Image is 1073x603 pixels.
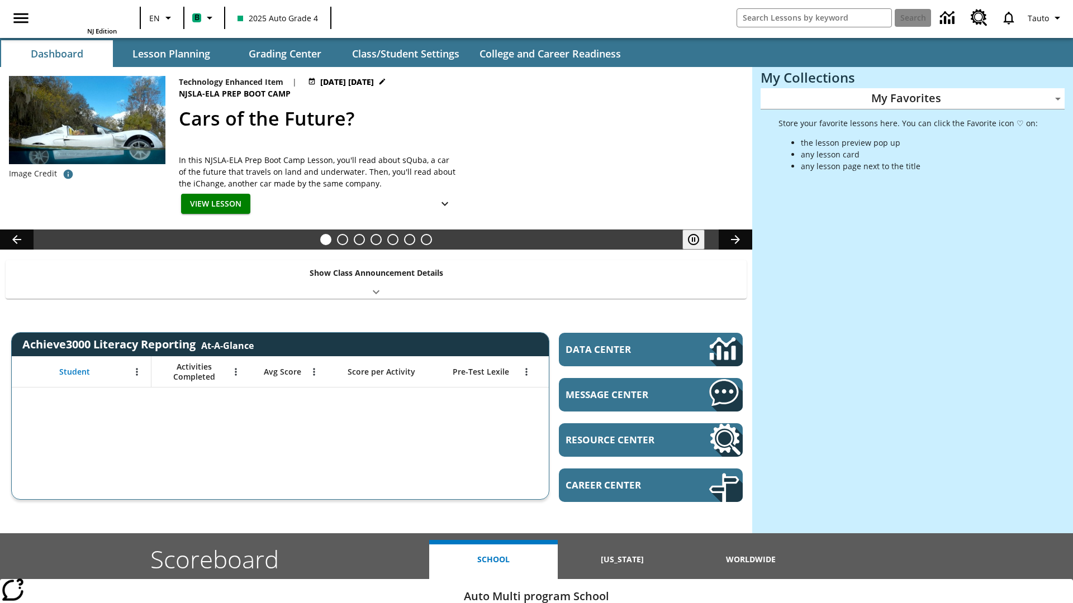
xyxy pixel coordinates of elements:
a: Notifications [994,3,1023,32]
span: Student [59,367,90,377]
span: | [292,76,297,88]
span: B [194,11,200,25]
button: Worldwide [687,540,815,579]
button: Photo credit: AP [57,164,79,184]
button: Grading Center [229,40,341,67]
button: Slide 4 One Idea, Lots of Hard Work [371,234,382,245]
p: Store your favorite lessons here. You can click the Favorite icon ♡ on: [778,117,1038,129]
span: Score per Activity [348,367,415,377]
a: Career Center [559,468,743,502]
div: Home [44,3,117,35]
h2: Cars of the Future? [179,104,739,133]
span: Avg Score [264,367,301,377]
div: Pause [682,229,716,250]
button: Lesson carousel, Next [719,229,752,250]
a: Data Center [933,3,964,33]
span: Data Center [566,343,671,356]
button: Lesson Planning [115,40,227,67]
span: Career Center [566,478,676,491]
a: Resource Center, Will open in new tab [559,423,743,457]
li: any lesson page next to the title [801,160,1038,172]
button: Slide 6 Career Lesson [404,234,415,245]
p: Technology Enhanced Item [179,76,283,88]
button: School [429,540,558,579]
button: Slide 7 Sleepless in the Animal Kingdom [421,234,432,245]
button: Jul 23 - Jun 30 Choose Dates [306,76,388,88]
span: Resource Center [566,433,676,446]
div: At-A-Glance [201,337,254,352]
p: Image Credit [9,168,57,179]
span: Message Center [566,388,676,401]
span: Achieve3000 Literacy Reporting [22,337,254,352]
button: Show Details [434,194,456,214]
img: High-tech automobile treading water. [9,76,165,181]
li: any lesson card [801,149,1038,160]
a: Message Center [559,378,743,411]
button: Open Menu [518,363,535,380]
span: Pre-Test Lexile [453,367,509,377]
span: EN [149,12,160,24]
p: Show Class Announcement Details [310,267,443,279]
button: Profile/Settings [1023,8,1069,28]
li: the lesson preview pop up [801,137,1038,149]
span: 2025 Auto Grade 4 [238,12,318,24]
div: Show Class Announcement Details [6,260,747,299]
button: Pause [682,229,705,250]
button: Open Menu [306,363,322,380]
button: Open Menu [227,363,244,380]
a: Resource Center, Will open in new tab [964,3,994,33]
a: Home [44,4,117,27]
div: My Favorites [761,88,1065,109]
span: NJSLA-ELA Prep Boot Camp [179,88,293,100]
span: NJ Edition [87,27,117,35]
button: Slide 5 Pre-release lesson [387,234,398,245]
button: College and Career Readiness [471,40,630,67]
button: Slide 1 Cars of the Future? [320,234,331,245]
div: In this NJSLA-ELA Prep Boot Camp Lesson, you'll read about sQuba, a car of the future that travel... [179,154,458,189]
button: Boost Class color is mint green. Change class color [188,8,221,28]
button: Slide 3 What's the Big Idea? [354,234,365,245]
h3: My Collections [761,70,1065,85]
button: [US_STATE] [558,540,686,579]
span: Activities Completed [157,362,231,382]
button: Class/Student Settings [343,40,468,67]
button: Language: EN, Select a language [144,8,180,28]
a: Data Center [559,333,743,366]
input: search field [737,9,891,27]
button: View Lesson [181,194,250,214]
span: Tauto [1028,12,1049,24]
button: Dashboard [1,40,113,67]
button: Slide 2 Do You Want Fries With That? [337,234,348,245]
span: [DATE] [DATE] [320,76,374,88]
button: Open side menu [4,2,37,35]
button: Open Menu [129,363,145,380]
